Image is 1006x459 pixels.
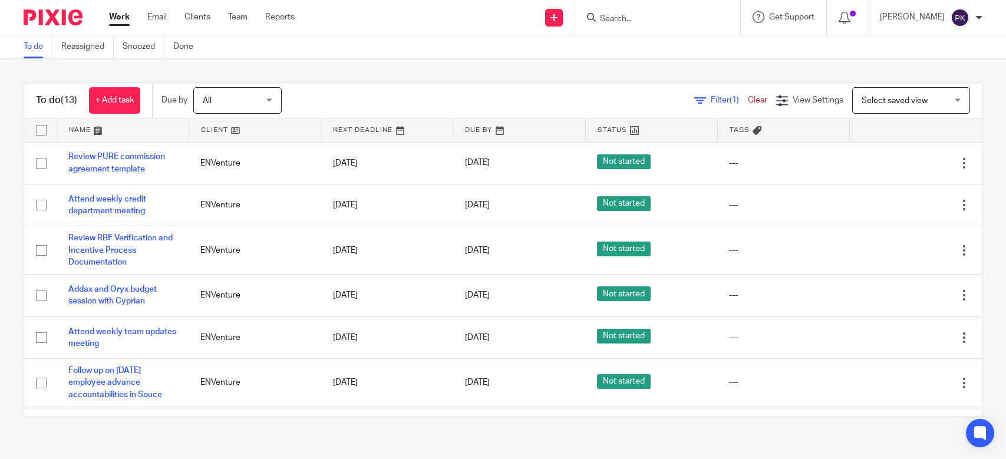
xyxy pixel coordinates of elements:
[951,8,969,27] img: svg%3E
[68,285,157,305] a: Addax and Oryx budget session with Cyprian
[465,201,490,209] span: [DATE]
[465,246,490,255] span: [DATE]
[203,97,212,105] span: All
[68,234,173,266] a: Review RBF Verification and Incentive Process Documentation
[599,14,705,25] input: Search
[68,153,165,173] a: Review PURE commission agreement template
[189,407,321,449] td: ENVenture
[24,35,52,58] a: To do
[597,154,651,169] span: Not started
[184,11,210,23] a: Clients
[465,333,490,342] span: [DATE]
[729,157,837,169] div: ---
[748,96,767,104] a: Clear
[597,286,651,301] span: Not started
[729,377,837,388] div: ---
[729,245,837,256] div: ---
[597,329,651,344] span: Not started
[597,196,651,211] span: Not started
[321,359,453,407] td: [DATE]
[68,366,162,399] a: Follow up on [DATE] employee advance accountabilities in Souce
[189,316,321,358] td: ENVenture
[189,226,321,275] td: ENVenture
[147,11,167,23] a: Email
[61,35,114,58] a: Reassigned
[597,242,651,256] span: Not started
[729,332,837,344] div: ---
[61,95,77,105] span: (13)
[321,275,453,316] td: [DATE]
[729,289,837,301] div: ---
[68,195,146,215] a: Attend weekly credit department meeting
[189,184,321,226] td: ENVenture
[321,407,453,449] td: [DATE]
[189,275,321,316] td: ENVenture
[769,13,814,21] span: Get Support
[173,35,202,58] a: Done
[729,199,837,211] div: ---
[123,35,164,58] a: Snoozed
[36,94,77,107] h1: To do
[793,96,843,104] span: View Settings
[161,94,187,106] p: Due by
[321,184,453,226] td: [DATE]
[321,226,453,275] td: [DATE]
[862,97,928,105] span: Select saved view
[228,11,248,23] a: Team
[89,87,140,114] a: + Add task
[109,11,130,23] a: Work
[711,96,748,104] span: Filter
[24,9,83,25] img: Pixie
[321,316,453,358] td: [DATE]
[465,291,490,299] span: [DATE]
[730,127,750,133] span: Tags
[880,11,945,23] p: [PERSON_NAME]
[189,359,321,407] td: ENVenture
[265,11,295,23] a: Reports
[321,142,453,184] td: [DATE]
[68,328,176,348] a: Attend weekly team updates meeting
[730,96,739,104] span: (1)
[465,159,490,167] span: [DATE]
[597,374,651,389] span: Not started
[465,379,490,387] span: [DATE]
[189,142,321,184] td: ENVenture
